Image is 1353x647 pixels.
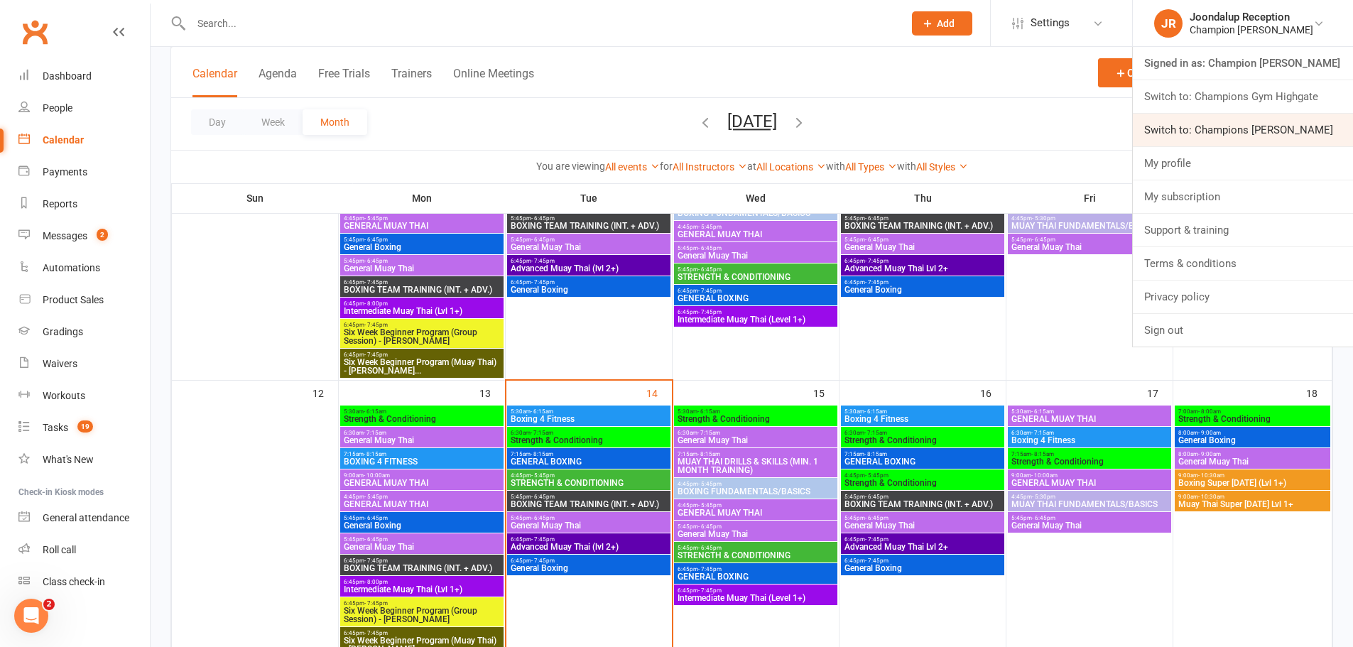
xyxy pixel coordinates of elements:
[531,236,555,243] span: - 6:45pm
[698,523,722,530] span: - 6:45pm
[844,279,1001,286] span: 6:45pm
[677,408,835,415] span: 5:30am
[980,381,1006,404] div: 16
[343,494,501,500] span: 4:45pm
[510,472,668,479] span: 4:45pm
[698,245,722,251] span: - 6:45pm
[97,229,108,241] span: 2
[343,408,501,415] span: 5:30am
[844,500,1001,509] span: BOXING TEAM TRAINING (INT. + ADV.)
[1198,494,1224,500] span: - 10:30am
[1198,408,1221,415] span: - 8:00am
[510,564,668,572] span: General Boxing
[1011,515,1168,521] span: 5:45pm
[1006,183,1173,213] th: Fri
[677,251,835,260] span: General Muay Thai
[1178,494,1327,500] span: 9:00am
[1178,451,1327,457] span: 8:00am
[510,451,668,457] span: 7:15am
[510,543,668,551] span: Advanced Muay Thai (lvl 2+)
[1031,408,1054,415] span: - 6:15am
[1011,479,1168,487] span: GENERAL MUAY THAI
[531,258,555,264] span: - 7:45pm
[677,309,835,315] span: 6:45pm
[364,451,386,457] span: - 8:15am
[510,457,668,466] span: GENERAL BOXING
[660,161,673,172] strong: for
[1011,500,1168,509] span: MUAY THAI FUNDAMENTALS/BASICS
[677,436,835,445] span: General Muay Thai
[192,67,237,97] button: Calendar
[343,322,501,328] span: 6:45pm
[1031,430,1054,436] span: - 7:15am
[1178,430,1327,436] span: 8:00am
[343,479,501,487] span: GENERAL MUAY THAI
[244,109,303,135] button: Week
[1032,494,1055,500] span: - 5:30pm
[531,536,555,543] span: - 7:45pm
[391,67,432,97] button: Trainers
[698,502,722,509] span: - 5:45pm
[844,451,1001,457] span: 7:15am
[364,352,388,358] span: - 7:45pm
[18,284,150,316] a: Product Sales
[510,494,668,500] span: 5:45pm
[1133,47,1353,80] a: Signed in as: Champion [PERSON_NAME]
[1011,236,1168,243] span: 5:45pm
[1178,500,1327,509] span: Muay Thai Super [DATE] Lvl 1+
[677,566,835,572] span: 6:45pm
[343,279,501,286] span: 6:45pm
[1011,408,1168,415] span: 5:30am
[1133,214,1353,246] a: Support & training
[536,161,605,172] strong: You are viewing
[1133,147,1353,180] a: My profile
[1178,479,1327,487] span: Boxing Super [DATE] (Lvl 1+)
[18,534,150,566] a: Roll call
[510,415,668,423] span: Boxing 4 Fitness
[18,412,150,444] a: Tasks 19
[510,479,668,487] span: STRENGTH & CONDITIONING
[318,67,370,97] button: Free Trials
[1031,7,1070,39] span: Settings
[531,472,555,479] span: - 5:45pm
[1011,430,1168,436] span: 6:30am
[677,551,835,560] span: STRENGTH & CONDITIONING
[343,472,501,479] span: 9:00am
[531,451,553,457] span: - 8:15am
[43,599,55,610] span: 2
[916,161,968,173] a: All Styles
[343,521,501,530] span: General Boxing
[1011,472,1168,479] span: 9:00am
[673,161,747,173] a: All Instructors
[343,558,501,564] span: 6:45pm
[677,451,835,457] span: 7:15am
[343,585,501,594] span: Intermediate Muay Thai (Lvl 1+)
[313,381,338,404] div: 12
[43,454,94,465] div: What's New
[18,444,150,476] a: What's New
[364,630,388,636] span: - 7:45pm
[844,286,1001,294] span: General Boxing
[698,266,722,273] span: - 6:45pm
[1011,222,1168,230] span: MUAY THAI FUNDAMENTALS/BASICS
[677,457,835,474] span: MUAY THAI DRILLS & SKILLS (MIN. 1 MONTH TRAINING)
[531,279,555,286] span: - 7:45pm
[343,286,501,294] span: BOXING TEAM TRAINING (INT. + ADV.)
[677,509,835,517] span: GENERAL MUAY THAI
[865,215,889,222] span: - 6:45pm
[510,286,668,294] span: General Boxing
[43,70,92,82] div: Dashboard
[844,564,1001,572] span: General Boxing
[191,109,244,135] button: Day
[510,436,668,445] span: Strength & Conditioning
[510,500,668,509] span: BOXING TEAM TRAINING (INT. + ADV.)
[18,156,150,188] a: Payments
[698,545,722,551] span: - 6:45pm
[844,494,1001,500] span: 5:45pm
[531,494,555,500] span: - 6:45pm
[43,262,100,273] div: Automations
[43,544,76,555] div: Roll call
[844,243,1001,251] span: General Muay Thai
[343,457,501,466] span: BOXING 4 FITNESS
[364,258,388,264] span: - 6:45pm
